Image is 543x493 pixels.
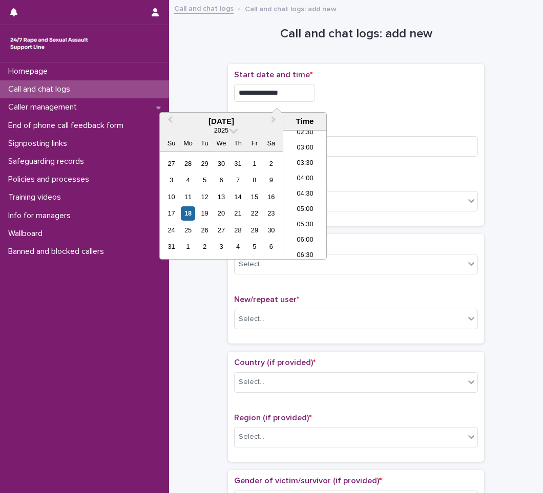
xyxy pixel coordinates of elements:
div: Choose Friday, August 1st, 2025 [247,157,261,170]
div: Choose Sunday, August 24th, 2025 [164,223,178,237]
div: Choose Sunday, August 31st, 2025 [164,240,178,253]
span: Gender of victim/survivor (if provided) [234,477,382,485]
div: Choose Monday, August 25th, 2025 [181,223,195,237]
li: 03:30 [283,156,327,172]
div: Choose Tuesday, September 2nd, 2025 [198,240,212,253]
span: 2025 [214,126,228,134]
div: Select... [239,314,264,325]
div: Choose Saturday, August 9th, 2025 [264,173,278,187]
div: Choose Sunday, August 10th, 2025 [164,190,178,204]
p: Policies and processes [4,175,97,184]
div: Choose Monday, July 28th, 2025 [181,157,195,170]
div: Su [164,136,178,150]
div: Choose Tuesday, August 26th, 2025 [198,223,212,237]
div: Choose Tuesday, August 12th, 2025 [198,190,212,204]
div: Choose Tuesday, August 19th, 2025 [198,206,212,220]
span: Region (if provided) [234,414,311,422]
li: 03:00 [283,141,327,156]
div: Choose Saturday, August 16th, 2025 [264,190,278,204]
div: Choose Sunday, August 17th, 2025 [164,206,178,220]
div: Choose Thursday, August 21st, 2025 [231,206,245,220]
div: Choose Friday, August 15th, 2025 [247,190,261,204]
p: Call and chat logs [4,84,78,94]
p: Banned and blocked callers [4,247,112,256]
li: 06:30 [283,248,327,264]
div: Choose Saturday, August 23rd, 2025 [264,206,278,220]
li: 04:00 [283,172,327,187]
div: Choose Saturday, August 30th, 2025 [264,223,278,237]
div: We [214,136,228,150]
div: Choose Saturday, September 6th, 2025 [264,240,278,253]
p: Safeguarding records [4,157,92,166]
div: Time [286,117,324,126]
div: Choose Thursday, August 7th, 2025 [231,173,245,187]
p: Training videos [4,192,69,202]
h1: Call and chat logs: add new [228,27,484,41]
button: Previous Month [161,114,177,130]
div: Choose Saturday, August 2nd, 2025 [264,157,278,170]
a: Call and chat logs [174,2,234,14]
div: [DATE] [160,117,283,126]
p: Signposting links [4,139,75,148]
div: Choose Monday, September 1st, 2025 [181,240,195,253]
div: Choose Friday, August 29th, 2025 [247,223,261,237]
div: Choose Wednesday, September 3rd, 2025 [214,240,228,253]
li: 05:30 [283,218,327,233]
span: Start date and time [234,71,312,79]
p: Caller management [4,102,85,112]
div: Sa [264,136,278,150]
div: Select... [239,377,264,388]
p: End of phone call feedback form [4,121,132,131]
div: Choose Thursday, August 28th, 2025 [231,223,245,237]
button: Next Month [266,114,283,130]
p: Wallboard [4,229,51,239]
div: Choose Friday, August 22nd, 2025 [247,206,261,220]
div: Select... [239,432,264,442]
div: Choose Wednesday, August 6th, 2025 [214,173,228,187]
p: Info for managers [4,211,79,221]
img: rhQMoQhaT3yELyF149Cw [8,33,90,54]
div: Choose Wednesday, August 20th, 2025 [214,206,228,220]
div: Choose Tuesday, July 29th, 2025 [198,157,212,170]
li: 04:30 [283,187,327,202]
div: Choose Wednesday, August 27th, 2025 [214,223,228,237]
li: 06:00 [283,233,327,248]
div: Choose Sunday, August 3rd, 2025 [164,173,178,187]
div: Mo [181,136,195,150]
span: New/repeat user [234,295,299,304]
div: Choose Monday, August 11th, 2025 [181,190,195,204]
div: Choose Thursday, July 31st, 2025 [231,157,245,170]
div: Choose Sunday, July 27th, 2025 [164,157,178,170]
div: Choose Wednesday, August 13th, 2025 [214,190,228,204]
p: Homepage [4,67,56,76]
div: Choose Friday, September 5th, 2025 [247,240,261,253]
div: Choose Thursday, August 14th, 2025 [231,190,245,204]
p: Call and chat logs: add new [245,3,337,14]
div: Choose Thursday, September 4th, 2025 [231,240,245,253]
li: 02:30 [283,125,327,141]
div: Th [231,136,245,150]
div: Fr [247,136,261,150]
li: 05:00 [283,202,327,218]
span: Country (if provided) [234,358,316,367]
div: month 2025-08 [163,155,279,255]
div: Choose Monday, August 4th, 2025 [181,173,195,187]
div: Choose Friday, August 8th, 2025 [247,173,261,187]
div: Choose Tuesday, August 5th, 2025 [198,173,212,187]
div: Choose Monday, August 18th, 2025 [181,206,195,220]
div: Tu [198,136,212,150]
div: Select... [239,259,264,270]
div: Choose Wednesday, July 30th, 2025 [214,157,228,170]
